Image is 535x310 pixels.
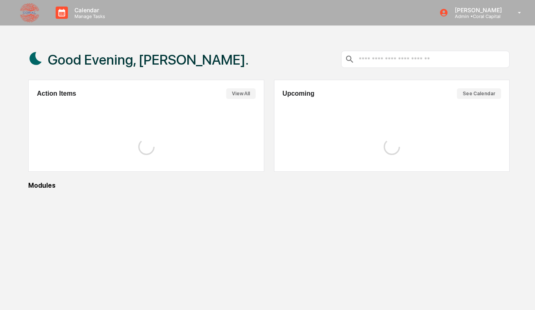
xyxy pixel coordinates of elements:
[283,90,315,97] h2: Upcoming
[48,52,249,68] h1: Good Evening, [PERSON_NAME].
[37,90,76,97] h2: Action Items
[68,7,109,13] p: Calendar
[226,88,256,99] button: View All
[28,182,510,189] div: Modules
[448,7,506,13] p: [PERSON_NAME]
[20,3,39,22] img: logo
[457,88,501,99] button: See Calendar
[448,13,506,19] p: Admin • Coral Capital
[68,13,109,19] p: Manage Tasks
